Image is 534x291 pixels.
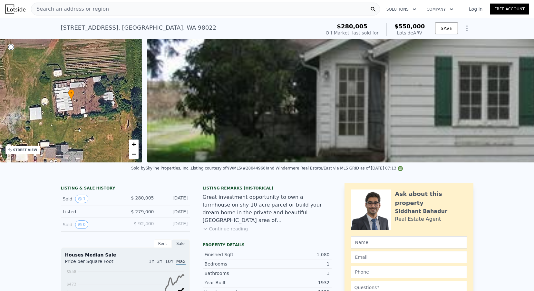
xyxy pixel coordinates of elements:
div: • [68,89,74,101]
div: [DATE] [159,195,188,203]
span: $280,005 [337,23,367,30]
span: $ 279,000 [131,209,154,214]
div: STREET VIEW [13,148,37,152]
div: Price per Square Foot [65,258,125,268]
span: 10Y [165,259,173,264]
a: Zoom out [129,149,139,159]
div: Off Market, last sold for [326,30,379,36]
div: [STREET_ADDRESS] , [GEOGRAPHIC_DATA] , WA 98022 [61,23,217,32]
span: Search an address or region [31,5,109,13]
input: Email [351,251,467,263]
span: $ 280,005 [131,195,154,200]
a: Log In [461,6,490,12]
button: View historical data [75,220,89,229]
tspan: $473 [66,282,76,286]
input: Phone [351,266,467,278]
div: 1932 [267,279,330,286]
div: Year Built [205,279,267,286]
div: 1,080 [267,251,330,258]
div: Listing courtesy of NWMLS (#28044966) and Windermere Real Estate/East via MLS GRID as of [DATE] 0... [191,166,403,170]
div: 1 [267,270,330,276]
div: Real Estate Agent [395,215,441,223]
div: Siddhant Bahadur [395,208,448,215]
span: • [68,90,74,96]
div: Houses Median Sale [65,252,186,258]
img: NWMLS Logo [398,166,403,171]
tspan: $558 [66,269,76,274]
div: Finished Sqft [205,251,267,258]
div: Sold [63,220,120,229]
div: [DATE] [159,220,188,229]
span: 1Y [149,259,154,264]
button: Company [422,4,459,15]
div: Great investment opportunity to own a farmhouse on shy 10 acre parcel or build your dream home in... [203,193,332,224]
a: Zoom in [129,140,139,149]
div: Property details [203,242,332,247]
button: SAVE [435,23,458,34]
div: Rent [154,239,172,248]
img: Lotside [5,5,25,14]
div: Listing Remarks (Historical) [203,186,332,191]
div: Lotside ARV [394,30,425,36]
button: View historical data [75,195,89,203]
div: Listed [63,209,120,215]
div: Bathrooms [205,270,267,276]
div: 1 [267,261,330,267]
div: Ask about this property [395,189,467,208]
span: + [132,140,136,148]
div: [DATE] [159,209,188,215]
div: Sale [172,239,190,248]
span: 3Y [157,259,162,264]
div: Sold [63,195,120,203]
div: Bedrooms [205,261,267,267]
button: Solutions [381,4,422,15]
button: Show Options [461,22,473,35]
div: Sold by Skyline Properties, Inc. . [131,166,191,170]
input: Name [351,236,467,248]
button: Continue reading [203,226,248,232]
span: $ 92,400 [134,221,154,226]
span: − [132,150,136,158]
span: Max [176,259,186,265]
span: $550,000 [394,23,425,30]
div: LISTING & SALE HISTORY [61,186,190,192]
a: Free Account [490,4,529,15]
